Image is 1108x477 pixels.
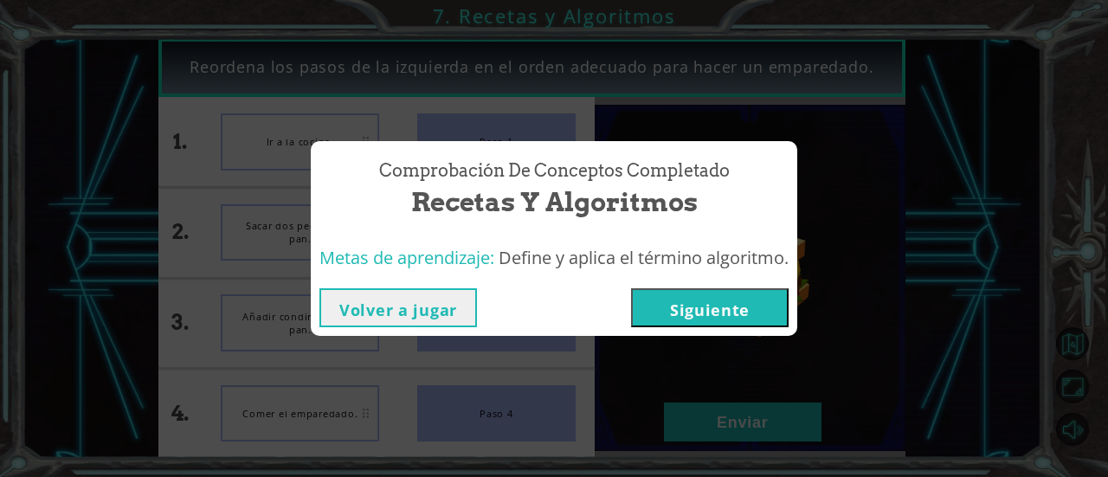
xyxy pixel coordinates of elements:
button: Volver a jugar [319,288,477,327]
button: Siguiente [631,288,789,327]
span: Recetas y Algoritmos [411,184,698,221]
span: Comprobación de conceptos Completado [379,158,730,184]
span: Metas de aprendizaje: [319,246,494,269]
span: Define y aplica el término algoritmo. [499,246,789,269]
